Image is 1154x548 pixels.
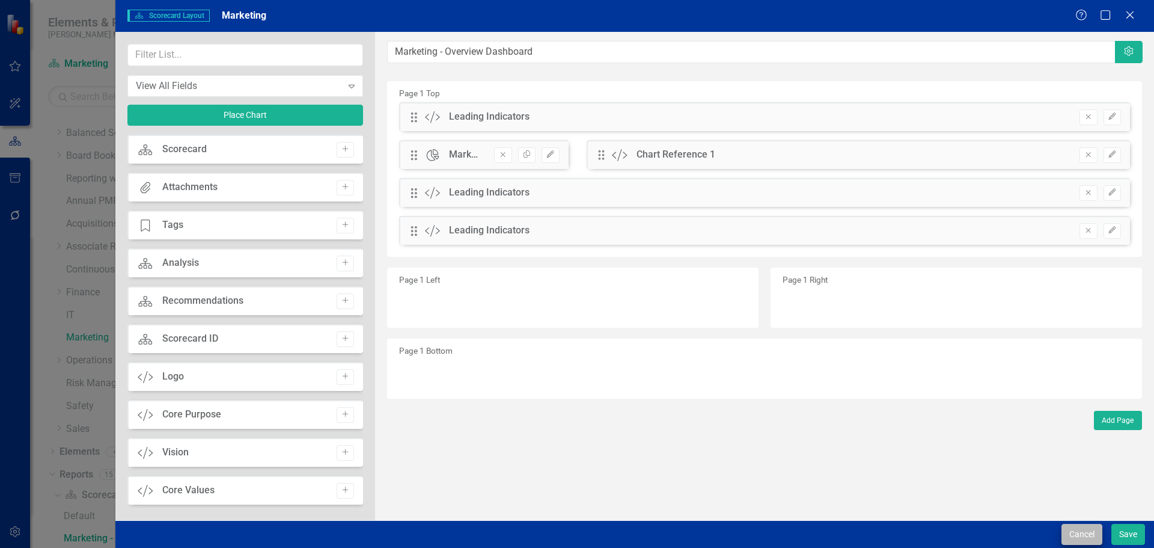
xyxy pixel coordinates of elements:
small: Page 1 Left [399,275,440,285]
div: Vision [162,446,189,460]
div: View All Fields [136,79,342,93]
div: Logo [162,370,184,384]
small: Page 1 Top [399,88,440,98]
small: Page 1 Right [783,275,828,285]
div: Analysis [162,256,199,270]
div: Tags [162,218,183,232]
input: Layout Name [387,41,1116,63]
div: Marketing Lead Conversions - Prior Years [449,148,482,162]
button: Save [1111,524,1145,545]
span: Scorecard Layout [127,10,210,22]
div: Core Purpose [162,408,221,422]
div: Leading Indicators [449,186,530,200]
div: Recommendations [162,294,243,308]
button: Place Chart [127,105,363,126]
button: Add Page [1094,411,1142,430]
span: Marketing [222,10,266,21]
small: Page 1 Bottom [399,346,453,356]
div: Leading Indicators [449,110,530,124]
div: Scorecard ID [162,332,218,346]
div: Attachments [162,180,218,194]
button: Cancel [1061,524,1102,545]
div: Leading Indicators [449,224,530,238]
div: Chart Reference 1 [637,148,715,162]
div: Core Values [162,484,215,497]
div: Scorecard [162,143,207,156]
input: Filter List... [127,44,363,66]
